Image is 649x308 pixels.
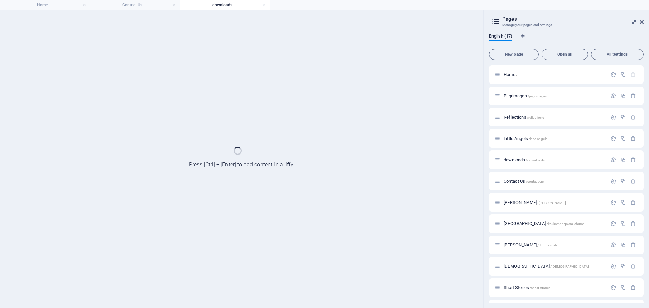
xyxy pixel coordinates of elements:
[502,158,607,162] div: downloads/downloads
[620,199,626,205] div: Duplicate
[610,178,616,184] div: Settings
[630,157,636,163] div: Remove
[489,49,539,60] button: New page
[504,179,544,184] span: Contact Us
[502,16,644,22] h2: Pages
[610,199,616,205] div: Settings
[502,72,607,77] div: Home/
[502,22,630,28] h3: Manage your pages and settings
[502,243,607,247] div: [PERSON_NAME]/chinna-malai
[610,221,616,227] div: Settings
[504,115,544,120] span: Reflections
[630,221,636,227] div: Remove
[630,114,636,120] div: Remove
[180,1,270,9] h4: downloads
[620,178,626,184] div: Duplicate
[527,116,544,119] span: /reflections
[620,136,626,141] div: Duplicate
[537,243,558,247] span: /chinna-malai
[610,136,616,141] div: Settings
[610,72,616,77] div: Settings
[630,72,636,77] div: The startpage cannot be deleted
[526,158,544,162] span: /downloads
[502,94,607,98] div: Pilgrimages/pilgrimages
[630,136,636,141] div: Remove
[502,200,607,205] div: [PERSON_NAME]/[PERSON_NAME]
[502,115,607,119] div: Reflections/reflections
[550,265,590,268] span: /[DEMOGRAPHIC_DATA]
[504,285,550,290] span: Click to open page
[502,264,607,268] div: [DEMOGRAPHIC_DATA]/[DEMOGRAPHIC_DATA]
[504,242,558,247] span: Click to open page
[545,52,585,56] span: Open all
[502,179,607,183] div: Contact Us/contact-us
[630,178,636,184] div: Remove
[504,136,547,141] span: Click to open page
[504,93,547,98] span: Click to open page
[502,285,607,290] div: Short Stories/short-stories
[620,114,626,120] div: Duplicate
[526,180,544,183] span: /contact-us
[630,93,636,99] div: Remove
[620,157,626,163] div: Duplicate
[610,285,616,290] div: Settings
[620,221,626,227] div: Duplicate
[489,33,644,46] div: Language Tabs
[547,222,585,226] span: /kokkamangalam-church
[489,32,512,42] span: English (17)
[528,94,547,98] span: /pilgrimages
[504,221,585,226] span: [GEOGRAPHIC_DATA]
[516,73,518,77] span: /
[610,263,616,269] div: Settings
[620,72,626,77] div: Duplicate
[630,285,636,290] div: Remove
[620,263,626,269] div: Duplicate
[530,286,550,290] span: /short-stories
[504,157,545,162] span: downloads
[620,242,626,248] div: Duplicate
[502,136,607,141] div: Little Angels/little-angels
[504,72,518,77] span: Click to open page
[504,264,589,269] span: Click to open page
[542,49,588,60] button: Open all
[502,221,607,226] div: [GEOGRAPHIC_DATA]/kokkamangalam-church
[630,242,636,248] div: Remove
[630,263,636,269] div: Remove
[620,93,626,99] div: Duplicate
[492,52,536,56] span: New page
[537,201,566,205] span: /[PERSON_NAME]
[610,242,616,248] div: Settings
[610,114,616,120] div: Settings
[630,199,636,205] div: Remove
[594,52,641,56] span: All Settings
[591,49,644,60] button: All Settings
[610,157,616,163] div: Settings
[504,200,566,205] span: [PERSON_NAME]
[529,137,547,141] span: /little-angels
[620,285,626,290] div: Duplicate
[610,93,616,99] div: Settings
[90,1,180,9] h4: Contact Us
